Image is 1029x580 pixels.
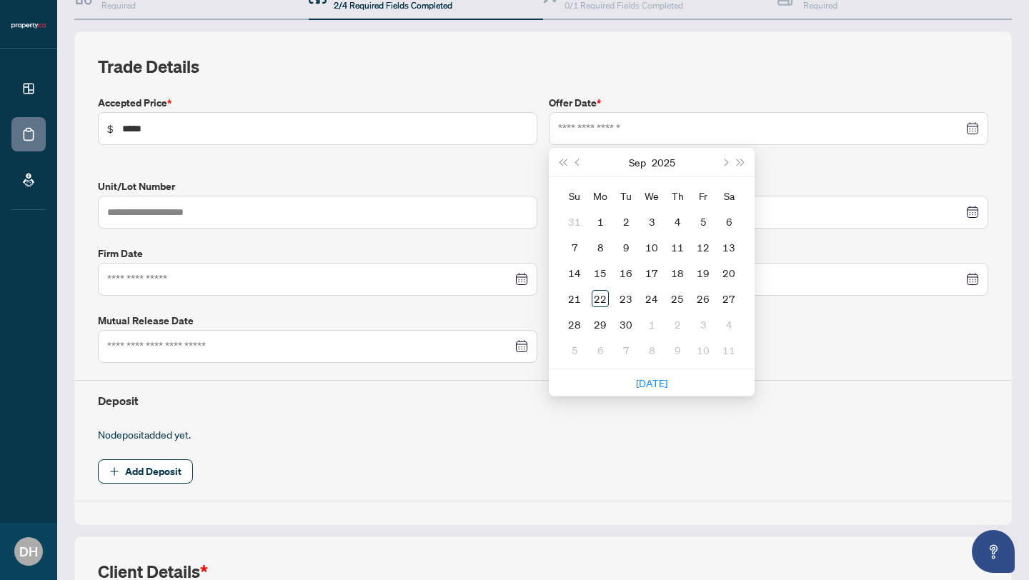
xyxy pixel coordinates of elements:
div: 1 [592,213,609,230]
td: 2025-10-02 [665,311,690,337]
td: 2025-09-14 [562,260,587,286]
span: DH [19,541,38,561]
td: 2025-10-03 [690,311,716,337]
button: Open asap [972,530,1015,573]
div: 20 [720,264,737,281]
th: Su [562,183,587,209]
div: 6 [720,213,737,230]
div: 2 [669,316,686,333]
div: 25 [669,290,686,307]
div: 15 [592,264,609,281]
td: 2025-10-07 [613,337,639,363]
div: 6 [592,341,609,359]
span: Add Deposit [125,460,182,483]
th: Mo [587,183,613,209]
td: 2025-09-19 [690,260,716,286]
div: 5 [695,213,712,230]
div: 12 [695,239,712,256]
td: 2025-10-09 [665,337,690,363]
div: 5 [566,341,583,359]
th: Sa [716,183,742,209]
td: 2025-09-27 [716,286,742,311]
td: 2025-09-04 [665,209,690,234]
div: 4 [669,213,686,230]
div: 9 [669,341,686,359]
div: 2 [617,213,635,230]
td: 2025-09-24 [639,286,665,311]
div: 28 [566,316,583,333]
img: logo [11,21,46,30]
th: Fr [690,183,716,209]
td: 2025-09-09 [613,234,639,260]
td: 2025-10-05 [562,337,587,363]
th: We [639,183,665,209]
label: Commencement Date [549,179,988,194]
div: 21 [566,290,583,307]
div: 29 [592,316,609,333]
h2: Trade Details [98,55,988,78]
label: Firm Date [98,246,537,261]
button: Next year (Control + right) [733,148,749,176]
td: 2025-09-08 [587,234,613,260]
div: 3 [695,316,712,333]
td: 2025-09-12 [690,234,716,260]
label: Accepted Price [98,95,537,111]
td: 2025-09-22 [587,286,613,311]
td: 2025-08-31 [562,209,587,234]
div: 4 [720,316,737,333]
div: 18 [669,264,686,281]
div: 27 [720,290,737,307]
div: 19 [695,264,712,281]
span: $ [107,121,114,136]
th: Th [665,183,690,209]
td: 2025-09-23 [613,286,639,311]
div: 13 [720,239,737,256]
div: 14 [566,264,583,281]
div: 11 [669,239,686,256]
td: 2025-09-25 [665,286,690,311]
div: 3 [643,213,660,230]
td: 2025-10-04 [716,311,742,337]
td: 2025-10-06 [587,337,613,363]
td: 2025-09-13 [716,234,742,260]
div: 26 [695,290,712,307]
label: Mutual Release Date [98,313,537,329]
div: 7 [566,239,583,256]
td: 2025-09-26 [690,286,716,311]
td: 2025-09-18 [665,260,690,286]
td: 2025-09-10 [639,234,665,260]
th: Tu [613,183,639,209]
td: 2025-09-16 [613,260,639,286]
td: 2025-09-01 [587,209,613,234]
div: 31 [566,213,583,230]
button: Choose a month [629,148,646,176]
div: 11 [720,341,737,359]
div: 7 [617,341,635,359]
span: plus [109,466,119,476]
span: No deposit added yet. [98,428,191,441]
button: Previous month (PageUp) [570,148,586,176]
label: Offer Date [549,95,988,111]
td: 2025-10-08 [639,337,665,363]
td: 2025-09-29 [587,311,613,337]
label: Unit/Lot Number [98,179,537,194]
div: 8 [643,341,660,359]
td: 2025-09-15 [587,260,613,286]
span: Offer Date is Required Field [549,149,653,159]
div: 23 [617,290,635,307]
div: 1 [643,316,660,333]
div: 10 [695,341,712,359]
div: 24 [643,290,660,307]
div: 30 [617,316,635,333]
td: 2025-09-20 [716,260,742,286]
td: 2025-09-17 [639,260,665,286]
a: [DATE] [636,376,667,389]
button: Next month (PageDown) [717,148,732,176]
td: 2025-10-10 [690,337,716,363]
td: 2025-09-28 [562,311,587,337]
button: Choose a year [652,148,675,176]
button: Last year (Control + left) [555,148,570,176]
td: 2025-09-02 [613,209,639,234]
div: 16 [617,264,635,281]
label: Conditional Date [549,246,988,261]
